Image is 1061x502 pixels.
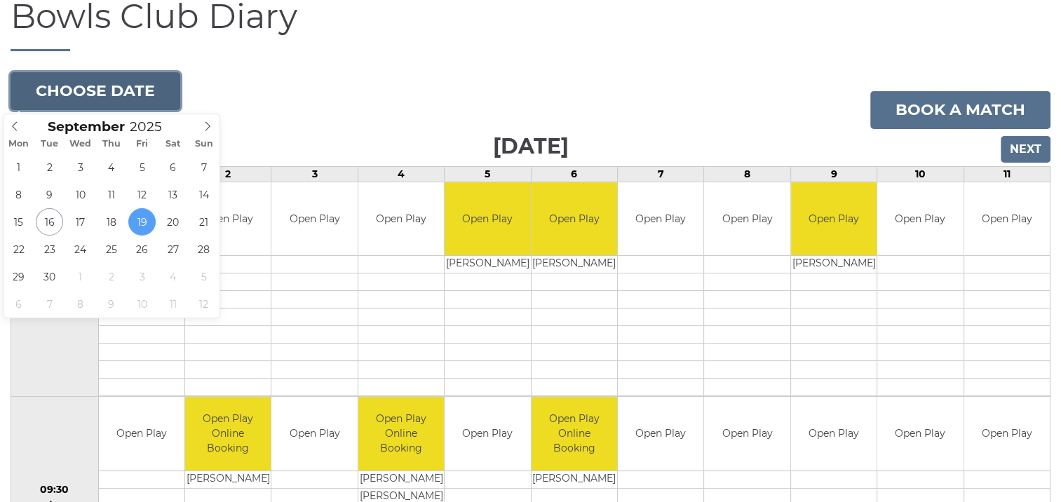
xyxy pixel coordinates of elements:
[97,181,125,208] span: September 11, 2025
[159,236,187,263] span: September 27, 2025
[128,154,156,181] span: September 5, 2025
[190,236,217,263] span: September 28, 2025
[127,140,158,149] span: Fri
[531,166,617,182] td: 6
[964,397,1050,470] td: Open Play
[97,154,125,181] span: September 4, 2025
[964,166,1050,182] td: 11
[877,166,964,182] td: 10
[618,182,703,256] td: Open Play
[97,208,125,236] span: September 18, 2025
[532,182,617,256] td: Open Play
[185,182,271,256] td: Open Play
[445,182,530,256] td: Open Play
[36,263,63,290] span: September 30, 2025
[128,181,156,208] span: September 12, 2025
[870,91,1050,129] a: Book a match
[877,182,963,256] td: Open Play
[36,154,63,181] span: September 2, 2025
[5,181,32,208] span: September 8, 2025
[617,166,703,182] td: 7
[159,208,187,236] span: September 20, 2025
[48,121,125,134] span: Scroll to increment
[358,166,444,182] td: 4
[190,263,217,290] span: October 5, 2025
[190,208,217,236] span: September 21, 2025
[5,236,32,263] span: September 22, 2025
[159,290,187,318] span: October 11, 2025
[1001,136,1050,163] input: Next
[704,182,790,256] td: Open Play
[184,166,271,182] td: 2
[36,236,63,263] span: September 23, 2025
[159,263,187,290] span: October 4, 2025
[128,290,156,318] span: October 10, 2025
[36,181,63,208] span: September 9, 2025
[67,236,94,263] span: September 24, 2025
[271,397,357,470] td: Open Play
[358,397,444,470] td: Open Play Online Booking
[65,140,96,149] span: Wed
[190,154,217,181] span: September 7, 2025
[67,181,94,208] span: September 10, 2025
[97,263,125,290] span: October 2, 2025
[99,397,184,470] td: Open Play
[125,118,180,135] input: Scroll to increment
[67,154,94,181] span: September 3, 2025
[5,154,32,181] span: September 1, 2025
[96,140,127,149] span: Thu
[877,397,963,470] td: Open Play
[158,140,189,149] span: Sat
[618,397,703,470] td: Open Play
[159,181,187,208] span: September 13, 2025
[358,182,444,256] td: Open Play
[532,470,617,488] td: [PERSON_NAME]
[445,166,531,182] td: 5
[36,208,63,236] span: September 16, 2025
[791,397,877,470] td: Open Play
[190,181,217,208] span: September 14, 2025
[36,290,63,318] span: October 7, 2025
[532,256,617,273] td: [PERSON_NAME]
[964,182,1050,256] td: Open Play
[190,290,217,318] span: October 12, 2025
[532,397,617,470] td: Open Play Online Booking
[67,290,94,318] span: October 8, 2025
[445,397,530,470] td: Open Play
[271,166,358,182] td: 3
[97,290,125,318] span: October 9, 2025
[11,72,180,110] button: Choose date
[704,397,790,470] td: Open Play
[34,140,65,149] span: Tue
[128,208,156,236] span: September 19, 2025
[67,263,94,290] span: October 1, 2025
[159,154,187,181] span: September 6, 2025
[189,140,219,149] span: Sun
[97,236,125,263] span: September 25, 2025
[5,290,32,318] span: October 6, 2025
[5,208,32,236] span: September 15, 2025
[791,256,877,273] td: [PERSON_NAME]
[445,256,530,273] td: [PERSON_NAME]
[790,166,877,182] td: 9
[185,397,271,470] td: Open Play Online Booking
[4,140,34,149] span: Mon
[185,470,271,488] td: [PERSON_NAME]
[128,236,156,263] span: September 26, 2025
[358,470,444,488] td: [PERSON_NAME]
[704,166,790,182] td: 8
[5,263,32,290] span: September 29, 2025
[271,182,357,256] td: Open Play
[791,182,877,256] td: Open Play
[128,263,156,290] span: October 3, 2025
[67,208,94,236] span: September 17, 2025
